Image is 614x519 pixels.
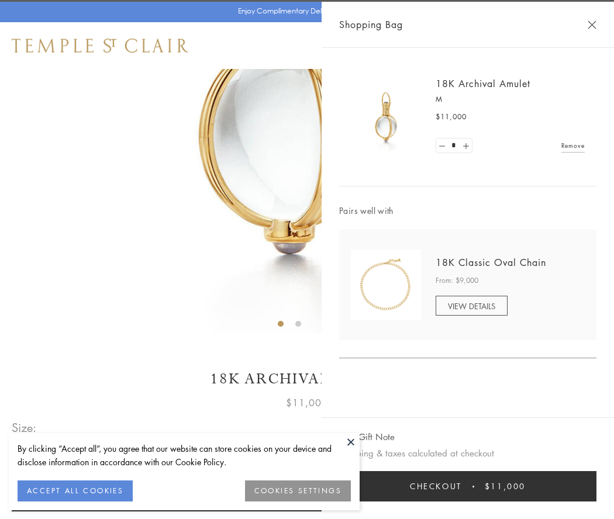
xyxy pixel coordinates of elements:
[436,77,530,90] a: 18K Archival Amulet
[561,139,585,152] a: Remove
[410,480,462,493] span: Checkout
[436,94,585,105] p: M
[339,204,596,217] span: Pairs well with
[436,296,508,316] a: VIEW DETAILS
[12,369,602,389] h1: 18K Archival Amulet
[339,446,596,461] p: Shipping & taxes calculated at checkout
[245,480,351,501] button: COOKIES SETTINGS
[339,430,395,444] button: Add Gift Note
[460,139,471,153] a: Set quantity to 2
[485,480,526,493] span: $11,000
[238,5,371,17] p: Enjoy Complimentary Delivery & Returns
[351,82,421,152] img: 18K Archival Amulet
[448,300,495,312] span: VIEW DETAILS
[436,275,478,286] span: From: $9,000
[339,471,596,501] button: Checkout $11,000
[339,17,403,32] span: Shopping Bag
[286,395,328,410] span: $11,000
[436,256,546,269] a: 18K Classic Oval Chain
[436,111,467,123] span: $11,000
[12,39,188,53] img: Temple St. Clair
[588,20,596,29] button: Close Shopping Bag
[436,139,448,153] a: Set quantity to 0
[18,480,133,501] button: ACCEPT ALL COOKIES
[351,250,421,320] img: N88865-OV18
[18,442,351,469] div: By clicking “Accept all”, you agree that our website can store cookies on your device and disclos...
[12,418,37,437] span: Size:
